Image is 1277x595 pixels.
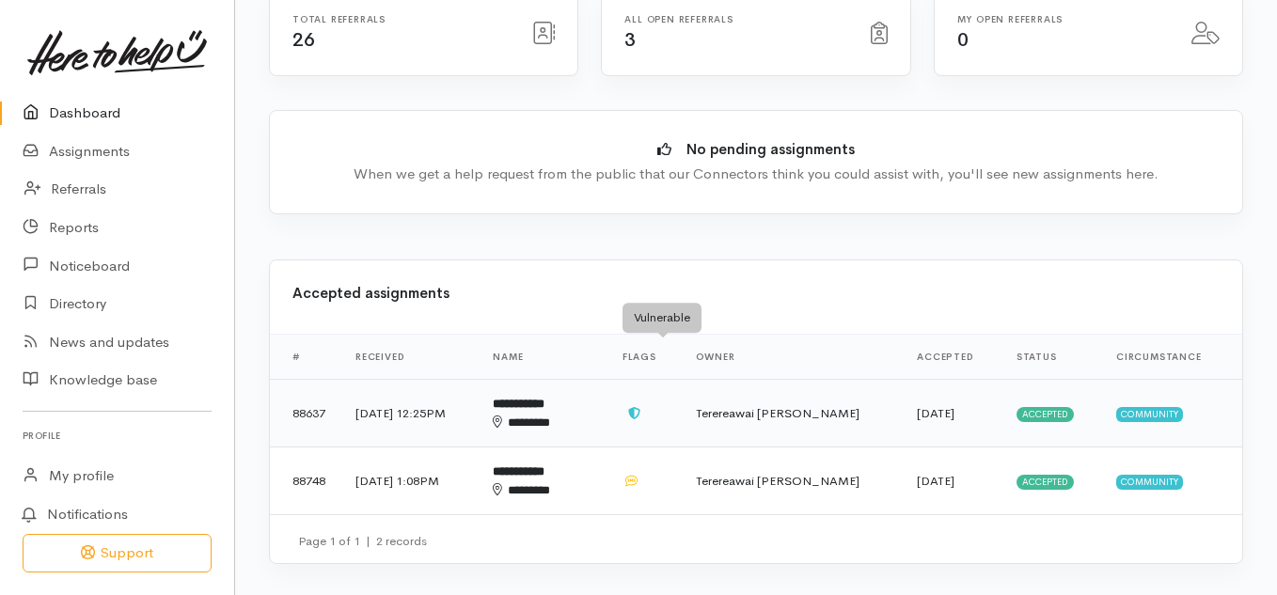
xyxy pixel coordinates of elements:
h6: Total referrals [292,14,510,24]
h6: All open referrals [624,14,847,24]
td: 88748 [270,447,340,515]
span: Community [1116,475,1183,490]
th: Received [340,335,478,380]
b: No pending assignments [686,140,855,158]
div: When we get a help request from the public that our Connectors think you could assist with, you'l... [298,164,1214,185]
h6: Profile [23,423,212,448]
th: Status [1001,335,1101,380]
span: Accepted [1017,475,1074,490]
time: [DATE] [917,405,954,421]
th: Circumstance [1101,335,1242,380]
td: 88637 [270,380,340,447]
span: 26 [292,28,314,52]
span: | [366,533,370,549]
time: [DATE] [917,473,954,489]
th: Accepted [902,335,1001,380]
span: 0 [957,28,969,52]
th: # [270,335,340,380]
span: Accepted [1017,407,1074,422]
div: Vulnerable [623,303,702,333]
h6: My open referrals [957,14,1169,24]
th: Name [478,335,607,380]
td: Terereawai [PERSON_NAME] [681,380,903,447]
b: Accepted assignments [292,284,449,302]
td: [DATE] 1:08PM [340,447,478,515]
th: Flags [607,335,681,380]
small: Page 1 of 1 2 records [298,533,427,549]
th: Owner [681,335,903,380]
td: Terereawai [PERSON_NAME] [681,447,903,515]
span: Community [1116,407,1183,422]
td: [DATE] 12:25PM [340,380,478,447]
span: 3 [624,28,636,52]
button: Support [23,534,212,572]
